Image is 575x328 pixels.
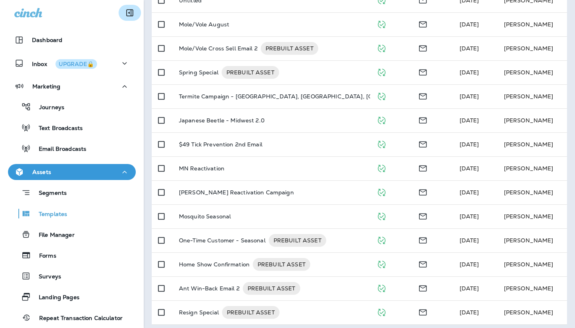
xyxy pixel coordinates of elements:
span: PREBUILT ASSET [253,260,310,268]
td: [PERSON_NAME] [498,132,567,156]
span: Email [418,140,428,147]
p: Marketing [32,83,60,90]
p: Ant Win-Back Email 2 [179,282,240,295]
p: Text Broadcasts [31,125,83,132]
span: Published [377,44,387,51]
span: Email [418,68,428,75]
span: Email [418,308,428,315]
p: Mosquito Seasonal [179,213,231,220]
button: Repeat Transaction Calculator [8,309,136,326]
span: Published [377,92,387,99]
span: Published [377,284,387,291]
div: PREBUILT ASSET [269,234,326,247]
div: PREBUILT ASSET [253,258,310,271]
span: Published [377,236,387,243]
td: [PERSON_NAME] [498,108,567,132]
span: Email [418,44,428,51]
span: Published [377,260,387,267]
td: [PERSON_NAME] [498,60,567,84]
button: Surveys [8,268,136,284]
td: [PERSON_NAME] [498,276,567,300]
button: Forms [8,247,136,264]
span: Caitlyn Wade [460,237,479,244]
span: Caitlyn Wade [460,261,479,268]
p: Email Broadcasts [31,146,86,153]
span: Email [418,284,428,291]
p: Journeys [31,104,64,112]
button: Journeys [8,98,136,115]
span: Caitlyn Wade [460,285,479,292]
button: Segments [8,184,136,201]
p: MN Reactivation [179,165,224,172]
span: Email [418,92,428,99]
button: Dashboard [8,32,136,48]
td: [PERSON_NAME] [498,228,567,252]
p: Landing Pages [31,294,79,302]
span: PREBUILT ASSET [269,236,326,244]
button: InboxUPGRADE🔒 [8,55,136,71]
p: One-Time Customer - Seasonal [179,234,266,247]
div: PREBUILT ASSET [222,306,280,319]
p: Spring Special [179,66,218,79]
p: Inbox [32,59,97,68]
button: Marketing [8,78,136,94]
span: Published [377,116,387,123]
span: Caitlyn Wade [460,165,479,172]
span: Caitlyn Wade [460,93,479,100]
span: Email [418,188,428,195]
button: Collapse Sidebar [119,5,141,21]
td: [PERSON_NAME] [498,156,567,180]
span: Caitlyn Wade [460,189,479,196]
button: Templates [8,205,136,222]
span: Caitlyn Wade [460,309,479,316]
span: Caitlyn Wade [460,117,479,124]
span: PREBUILT ASSET [222,68,279,76]
span: Published [377,164,387,171]
div: PREBUILT ASSET [261,42,318,55]
span: Email [418,116,428,123]
p: Dashboard [32,37,62,43]
button: File Manager [8,226,136,243]
td: [PERSON_NAME] [498,36,567,60]
span: Published [377,188,387,195]
td: [PERSON_NAME] [498,12,567,36]
span: Email [418,260,428,267]
span: Caitlyn Wade [460,21,479,28]
button: Text Broadcasts [8,119,136,136]
p: Segments [31,190,67,198]
span: Caitlyn Wade [460,141,479,148]
span: PREBUILT ASSET [261,44,318,52]
p: Forms [31,252,56,260]
div: UPGRADE🔒 [59,61,94,67]
p: Mole/Vole August [179,21,229,28]
p: Home Show Confirmation [179,258,250,271]
p: Assets [32,169,51,175]
p: File Manager [31,232,75,239]
span: Caitlyn Wade [460,45,479,52]
span: Email [418,20,428,27]
span: Email [418,164,428,171]
span: Published [377,68,387,75]
span: Published [377,308,387,315]
button: UPGRADE🔒 [56,59,97,69]
p: Repeat Transaction Calculator [31,315,123,322]
span: Published [377,212,387,219]
td: [PERSON_NAME] [498,300,567,324]
span: Published [377,20,387,27]
p: Termite Campaign - [GEOGRAPHIC_DATA], [GEOGRAPHIC_DATA], [GEOGRAPHIC_DATA] [179,93,428,100]
span: PREBUILT ASSET [222,308,280,316]
p: Japanese Beetle - Midwest 2.0 [179,117,265,124]
p: Templates [31,211,67,218]
span: Email [418,236,428,243]
div: PREBUILT ASSET [222,66,279,79]
td: [PERSON_NAME] [498,252,567,276]
span: Email [418,212,428,219]
td: [PERSON_NAME] [498,204,567,228]
td: [PERSON_NAME] [498,84,567,108]
span: PREBUILT ASSET [243,284,300,292]
p: [PERSON_NAME] Reactivation Campaign [179,189,294,196]
div: PREBUILT ASSET [243,282,300,295]
p: $49 Tick Prevention 2nd Email [179,141,262,148]
span: Caitlyn Wade [460,69,479,76]
span: Caitlyn Wade [460,213,479,220]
